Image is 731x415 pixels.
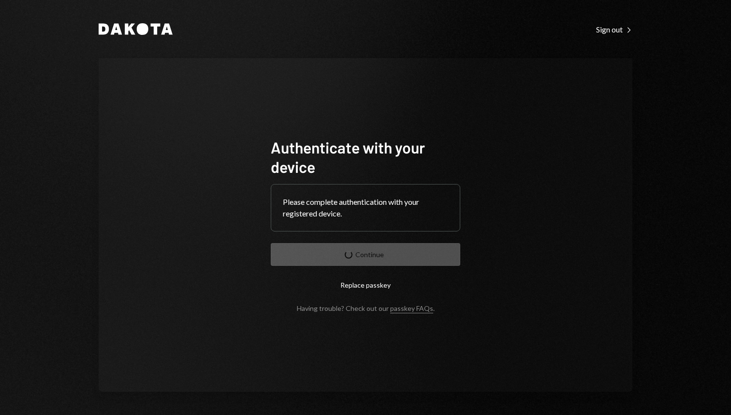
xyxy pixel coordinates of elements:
div: Please complete authentication with your registered device. [283,196,448,219]
a: passkey FAQs [390,304,433,313]
button: Replace passkey [271,274,460,296]
h1: Authenticate with your device [271,138,460,176]
div: Having trouble? Check out our . [297,304,435,312]
a: Sign out [596,24,632,34]
div: Sign out [596,25,632,34]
